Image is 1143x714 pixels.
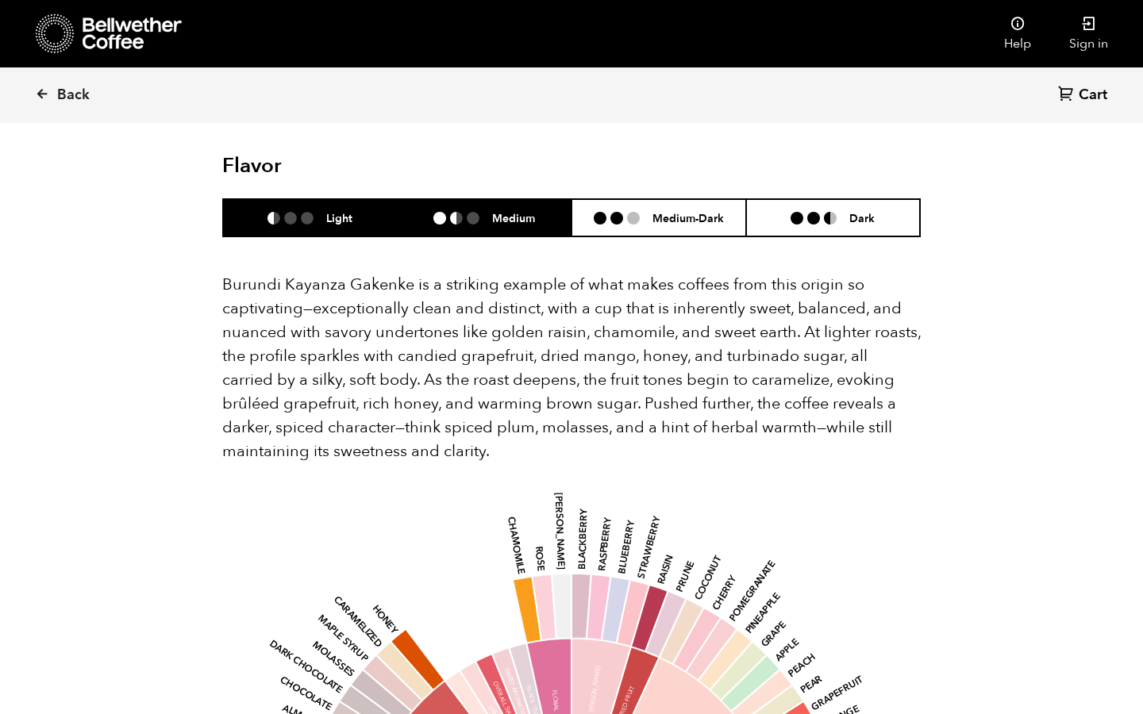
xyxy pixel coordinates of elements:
h6: Medium-Dark [652,211,724,225]
h2: Flavor [222,154,455,178]
span: Back [57,86,90,105]
p: Burundi Kayanza Gakenke is a striking example of what makes coffees from this origin so captivati... [222,273,921,463]
h6: Light [326,211,352,225]
h6: Medium [492,211,535,225]
a: Cart [1058,85,1111,106]
span: Cart [1079,86,1107,105]
h6: Dark [849,211,875,225]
